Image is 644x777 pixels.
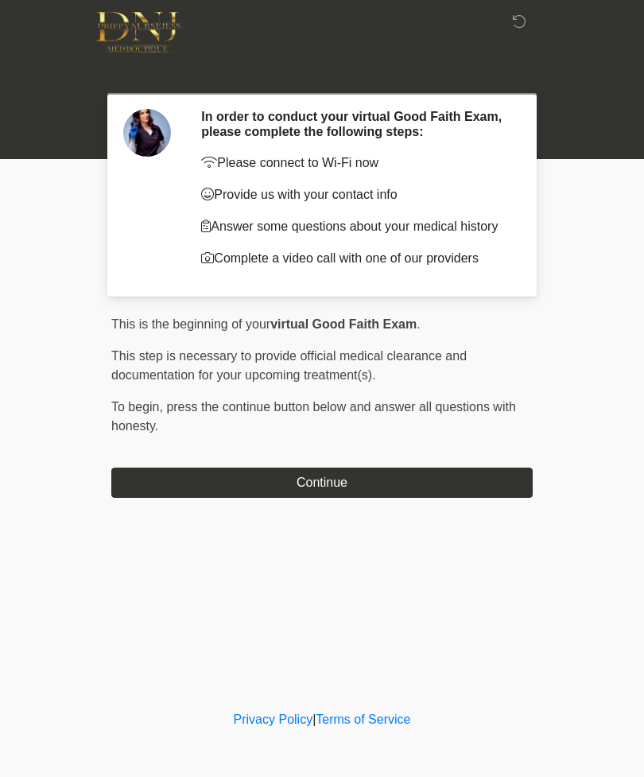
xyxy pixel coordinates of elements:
[312,713,316,726] a: |
[111,468,533,498] button: Continue
[417,317,420,331] span: .
[201,217,509,236] p: Answer some questions about your medical history
[234,713,313,726] a: Privacy Policy
[95,12,180,52] img: DNJ Med Boutique Logo
[111,400,166,414] span: To begin,
[316,713,410,726] a: Terms of Service
[111,349,467,382] span: This step is necessary to provide official medical clearance and documentation for your upcoming ...
[201,109,509,139] h2: In order to conduct your virtual Good Faith Exam, please complete the following steps:
[123,109,171,157] img: Agent Avatar
[201,249,509,268] p: Complete a video call with one of our providers
[270,317,417,331] strong: virtual Good Faith Exam
[99,57,545,87] h1: ‎ ‎
[201,153,509,173] p: Please connect to Wi-Fi now
[111,317,270,331] span: This is the beginning of your
[201,185,509,204] p: Provide us with your contact info
[111,400,516,433] span: press the continue button below and answer all questions with honesty.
